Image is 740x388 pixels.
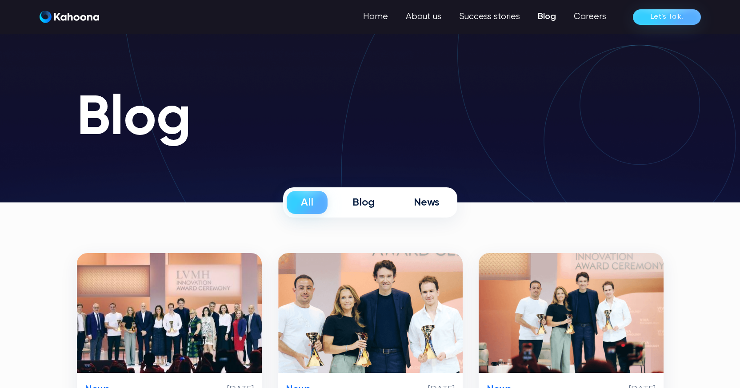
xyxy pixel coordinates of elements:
[352,196,375,209] div: Blog
[77,89,664,149] h1: Blog
[40,11,99,24] a: home
[397,8,450,26] a: About us
[633,9,701,25] a: Let’s Talk!
[354,8,397,26] a: Home
[40,11,99,23] img: Kahoona logo white
[450,8,529,26] a: Success stories
[651,10,683,24] div: Let’s Talk!
[529,8,565,26] a: Blog
[301,196,313,209] div: All
[565,8,615,26] a: Careers
[414,196,440,209] div: News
